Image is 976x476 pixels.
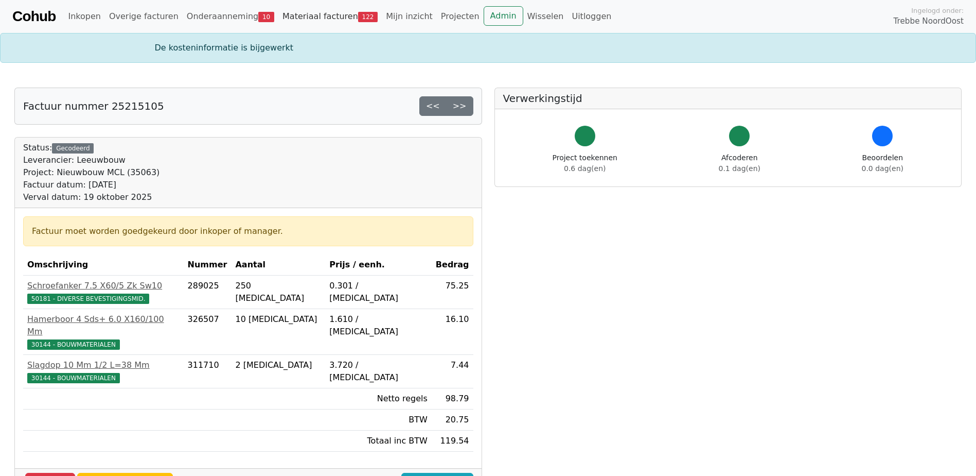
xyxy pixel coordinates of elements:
td: 289025 [184,276,232,309]
span: 122 [358,12,378,22]
span: 0.6 dag(en) [564,164,606,173]
div: Slagdop 10 Mm 1/2 L=38 Mm [27,359,180,371]
div: Factuur datum: [DATE] [23,179,159,191]
a: Uitloggen [567,6,615,27]
a: Hamerboor 4 Sds+ 6.0 X160/100 Mm30144 - BOUWMATERIALEN [27,313,180,350]
div: Project toekennen [553,152,617,174]
span: 30144 - BOUWMATERIALEN [27,373,120,383]
th: Prijs / eenh. [325,254,432,276]
td: 16.10 [432,309,473,355]
a: << [419,96,447,116]
th: Bedrag [432,254,473,276]
span: Trebbe NoordOost [894,15,964,27]
td: 98.79 [432,388,473,410]
div: 0.301 / [MEDICAL_DATA] [329,280,428,304]
a: >> [446,96,473,116]
div: Leverancier: Leeuwbouw [23,154,159,166]
td: 326507 [184,309,232,355]
a: Inkopen [64,6,104,27]
div: Project: Nieuwbouw MCL (35063) [23,166,159,179]
a: Overige facturen [105,6,183,27]
div: Hamerboor 4 Sds+ 6.0 X160/100 Mm [27,313,180,338]
td: Totaal inc BTW [325,431,432,452]
div: 250 [MEDICAL_DATA] [235,280,321,304]
a: Schroefanker 7.5 X60/5 Zk Sw1050181 - DIVERSE BEVESTIGINGSMID. [27,280,180,304]
td: 119.54 [432,431,473,452]
div: Schroefanker 7.5 X60/5 Zk Sw10 [27,280,180,292]
span: 0.0 dag(en) [862,164,903,173]
span: 0.1 dag(en) [719,164,760,173]
div: 3.720 / [MEDICAL_DATA] [329,359,428,384]
a: Wisselen [523,6,568,27]
span: 30144 - BOUWMATERIALEN [27,339,120,350]
a: Cohub [12,4,56,29]
a: Onderaanneming10 [183,6,278,27]
div: De kosteninformatie is bijgewerkt [149,42,828,54]
a: Projecten [437,6,484,27]
td: Netto regels [325,388,432,410]
td: 311710 [184,355,232,388]
span: 10 [258,12,274,22]
div: Status: [23,142,159,203]
div: Factuur moet worden goedgekeurd door inkoper of manager. [32,225,465,237]
div: 1.610 / [MEDICAL_DATA] [329,313,428,338]
div: 10 [MEDICAL_DATA] [235,313,321,326]
a: Slagdop 10 Mm 1/2 L=38 Mm30144 - BOUWMATERIALEN [27,359,180,384]
td: 20.75 [432,410,473,431]
a: Admin [484,6,523,26]
h5: Verwerkingstijd [503,92,953,105]
div: 2 [MEDICAL_DATA] [235,359,321,371]
th: Omschrijving [23,254,184,276]
div: Beoordelen [862,152,903,174]
div: Gecodeerd [52,143,94,154]
td: BTW [325,410,432,431]
a: Materiaal facturen122 [278,6,382,27]
td: 75.25 [432,276,473,309]
span: Ingelogd onder: [911,6,964,15]
td: 7.44 [432,355,473,388]
th: Aantal [231,254,325,276]
div: Afcoderen [719,152,760,174]
div: Verval datum: 19 oktober 2025 [23,191,159,203]
span: 50181 - DIVERSE BEVESTIGINGSMID. [27,294,149,304]
a: Mijn inzicht [382,6,437,27]
th: Nummer [184,254,232,276]
h5: Factuur nummer 25215105 [23,100,164,112]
